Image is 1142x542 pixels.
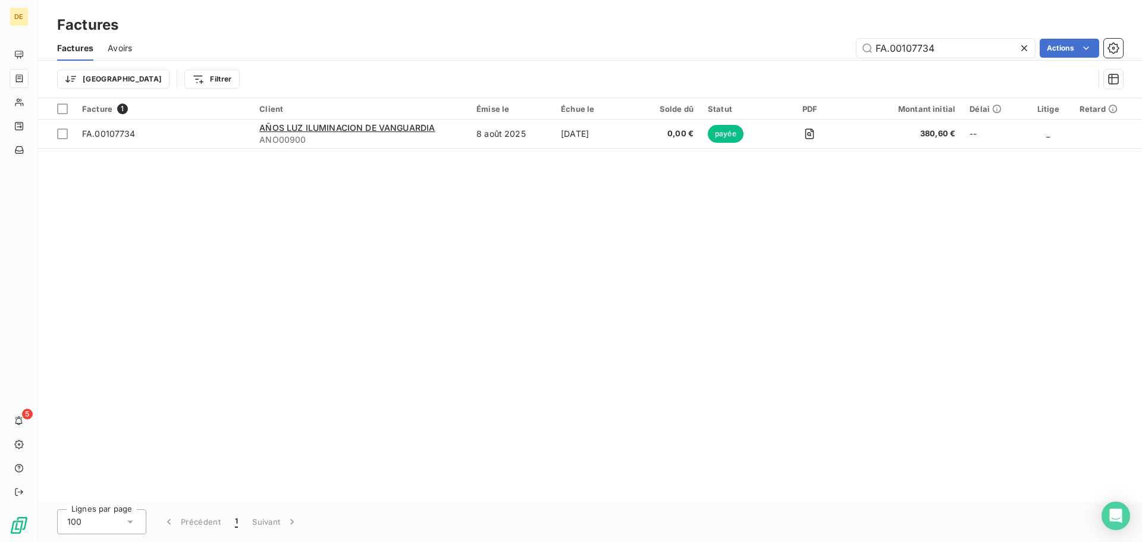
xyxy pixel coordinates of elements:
span: 1 [235,516,238,528]
div: Retard [1080,104,1135,114]
div: Émise le [476,104,547,114]
div: Client [259,104,462,114]
button: [GEOGRAPHIC_DATA] [57,70,170,89]
td: [DATE] [554,120,636,148]
span: 100 [67,516,81,528]
div: Open Intercom Messenger [1102,502,1130,530]
button: Filtrer [184,70,239,89]
span: ANO00900 [259,134,462,146]
div: Solde dû [644,104,694,114]
div: Statut [708,104,764,114]
td: -- [962,120,1024,148]
div: Échue le [561,104,629,114]
h3: Factures [57,14,118,36]
img: Logo LeanPay [10,516,29,535]
button: Précédent [156,509,228,534]
span: FA.00107734 [82,129,136,139]
span: 1 [117,104,128,114]
button: Actions [1040,39,1099,58]
span: 0,00 € [644,128,694,140]
button: Suivant [245,509,305,534]
button: 1 [228,509,245,534]
div: DE [10,7,29,26]
span: Factures [57,42,93,54]
td: 8 août 2025 [469,120,554,148]
span: _ [1046,129,1050,139]
div: PDF [778,104,841,114]
div: Montant initial [855,104,955,114]
div: Délai [970,104,1017,114]
span: 380,60 € [855,128,955,140]
span: AÑOS LUZ ILUMINACION DE VANGUARDIA [259,123,435,133]
span: Avoirs [108,42,132,54]
span: payée [708,125,743,143]
input: Rechercher [857,39,1035,58]
span: Facture [82,104,112,114]
span: 5 [22,409,33,419]
div: Litige [1031,104,1065,114]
